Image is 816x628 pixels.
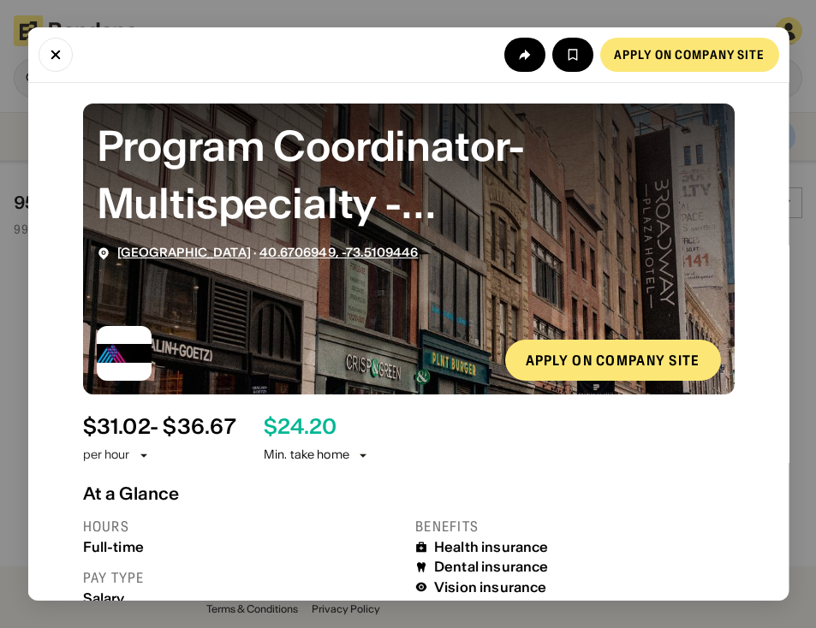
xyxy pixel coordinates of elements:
[82,447,129,464] div: per hour
[263,447,369,464] div: Min. take home
[82,539,402,555] div: Full-time
[38,38,72,72] button: Close
[613,49,765,61] div: Apply on company site
[434,559,549,575] div: Dental insurance
[434,539,549,555] div: Health insurance
[263,415,336,440] div: $ 24.20
[116,246,418,260] div: ·
[415,518,735,536] div: Benefits
[82,483,734,504] div: At a Glance
[259,245,418,260] span: 40.6706949, -73.5109446
[82,518,402,536] div: Hours
[96,117,720,232] div: Program Coordinator- Multispecialty - Wantagh, Long Island - Full time Day - Offsite
[82,415,235,440] div: $ 31.02 - $36.67
[525,353,700,367] div: Apply on company site
[434,579,547,595] div: Vision insurance
[96,326,151,381] img: Mount Sinai logo
[82,569,402,587] div: Pay type
[82,590,402,607] div: Salary
[434,599,519,615] div: Paid time off
[116,245,250,260] span: [GEOGRAPHIC_DATA]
